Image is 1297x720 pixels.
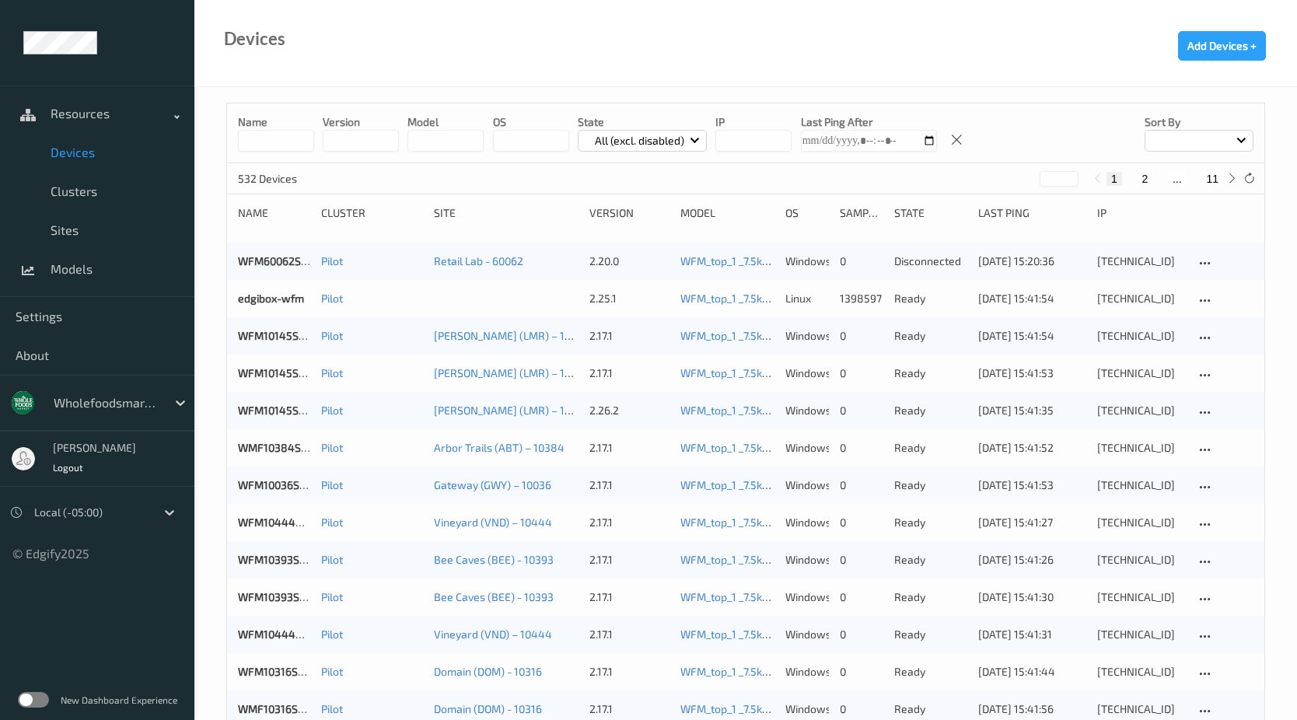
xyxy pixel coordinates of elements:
button: Add Devices + [1178,31,1266,61]
a: Domain (DOM) - 10316 [434,702,542,715]
p: OS [493,114,569,130]
div: 2.20.0 [589,253,669,269]
p: ready [894,328,967,344]
div: Model [680,205,774,221]
a: WFM_top_1 _7.5k_Training [DATE] up-to-date [DATE] 11:12 [DATE] 11:12 Auto Save [680,292,1072,305]
p: ready [894,589,967,605]
div: State [894,205,967,221]
p: windows [785,440,829,456]
div: [DATE] 15:41:53 [978,477,1087,493]
p: windows [785,515,829,530]
div: Site [434,205,579,221]
div: [TECHNICAL_ID] [1097,291,1184,306]
p: ready [894,552,967,568]
a: [PERSON_NAME] (LMR) – 10145 [434,329,589,342]
a: WFM_top_1 _7.5k_Training [DATE] up-to-date [DATE] 11:12 [DATE] 11:12 Auto Save [680,702,1072,715]
div: 0 [840,328,883,344]
div: 0 [840,253,883,269]
div: Devices [224,31,285,47]
div: 1398597 [840,291,883,306]
div: [TECHNICAL_ID] [1097,440,1184,456]
div: 2.17.1 [589,477,669,493]
div: 2.17.1 [589,440,669,456]
a: [PERSON_NAME] (LMR) – 10145 [434,404,589,417]
a: Pilot [321,516,343,529]
a: Pilot [321,590,343,603]
div: 2.17.1 [589,589,669,605]
div: 2.17.1 [589,365,669,381]
a: Pilot [321,292,343,305]
button: ... [1168,172,1187,186]
a: Pilot [321,254,343,267]
p: Sort by [1145,114,1253,130]
div: Samples [840,205,883,221]
a: Pilot [321,478,343,491]
div: [TECHNICAL_ID] [1097,253,1184,269]
a: Vineyard (VND) – 10444 [434,516,552,529]
a: WFM10316SCL026 [238,665,328,678]
div: 2.26.2 [589,403,669,418]
div: Cluster [321,205,423,221]
div: [DATE] 15:41:30 [978,589,1087,605]
p: ready [894,291,967,306]
a: WFM10393SCL013 [238,553,328,566]
a: WFM_top_1 _7.5k_Training [DATE] up-to-date [DATE] 11:12 [DATE] 11:12 Auto Save [680,404,1072,417]
a: Pilot [321,665,343,678]
p: windows [785,552,829,568]
p: windows [785,328,829,344]
div: [TECHNICAL_ID] [1097,701,1184,717]
p: ready [894,701,967,717]
p: model [407,114,484,130]
a: Vineyard (VND) – 10444 [434,627,552,641]
div: 2.17.1 [589,515,669,530]
a: Pilot [321,553,343,566]
div: 2.17.1 [589,552,669,568]
div: [TECHNICAL_ID] [1097,328,1184,344]
div: 0 [840,701,883,717]
a: WFM10444SCL035 [238,516,332,529]
p: State [578,114,708,130]
p: IP [715,114,792,130]
a: WFM10036SCL034 [238,478,330,491]
a: WMF10316SCL027 [238,702,327,715]
div: [TECHNICAL_ID] [1097,477,1184,493]
div: 0 [840,552,883,568]
a: WFM10145SCL048 [238,404,330,417]
div: [DATE] 15:41:35 [978,403,1087,418]
p: linux [785,291,829,306]
div: [DATE] 15:41:54 [978,291,1087,306]
p: ready [894,365,967,381]
div: ip [1097,205,1184,221]
a: WFM_top_1 _7.5k_Training [DATE] up-to-date [DATE] 11:12 [DATE] 11:12 Auto Save [680,627,1072,641]
div: [TECHNICAL_ID] [1097,515,1184,530]
div: [DATE] 15:41:52 [978,440,1087,456]
a: [PERSON_NAME] (LMR) – 10145 [434,366,589,379]
div: 0 [840,365,883,381]
p: windows [785,701,829,717]
div: [TECHNICAL_ID] [1097,552,1184,568]
button: 11 [1201,172,1223,186]
div: 0 [840,589,883,605]
a: edgibox-wfm [238,292,304,305]
p: Name [238,114,314,130]
a: WFM10145SCL056 [238,366,329,379]
div: 2.17.1 [589,701,669,717]
div: [DATE] 15:41:53 [978,365,1087,381]
div: [DATE] 15:41:44 [978,664,1087,680]
a: WMF10384SCL050 [238,441,331,454]
a: WFM_top_1 _7.5k_Training [DATE] up-to-date [DATE] 11:12 [DATE] 11:12 Auto Save [680,553,1072,566]
a: Arbor Trails (ABT) – 10384 [434,441,565,454]
a: WFM10444SCL032 [238,627,332,641]
a: Bee Caves (BEE) - 10393 [434,553,554,566]
a: Pilot [321,366,343,379]
p: ready [894,477,967,493]
a: WFM_top_1 _7.5k_Training [DATE] up-to-date [DATE] 11:12 [DATE] 11:12 Auto Save [680,441,1072,454]
div: [DATE] 15:41:26 [978,552,1087,568]
a: WFM_top_1 _7.5k_Training [DATE] up-to-date [DATE] 11:12 [DATE] 11:12 Auto Save [680,516,1072,529]
div: version [589,205,669,221]
p: disconnected [894,253,967,269]
a: Pilot [321,627,343,641]
p: ready [894,515,967,530]
div: [DATE] 15:41:31 [978,627,1087,642]
div: 0 [840,664,883,680]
